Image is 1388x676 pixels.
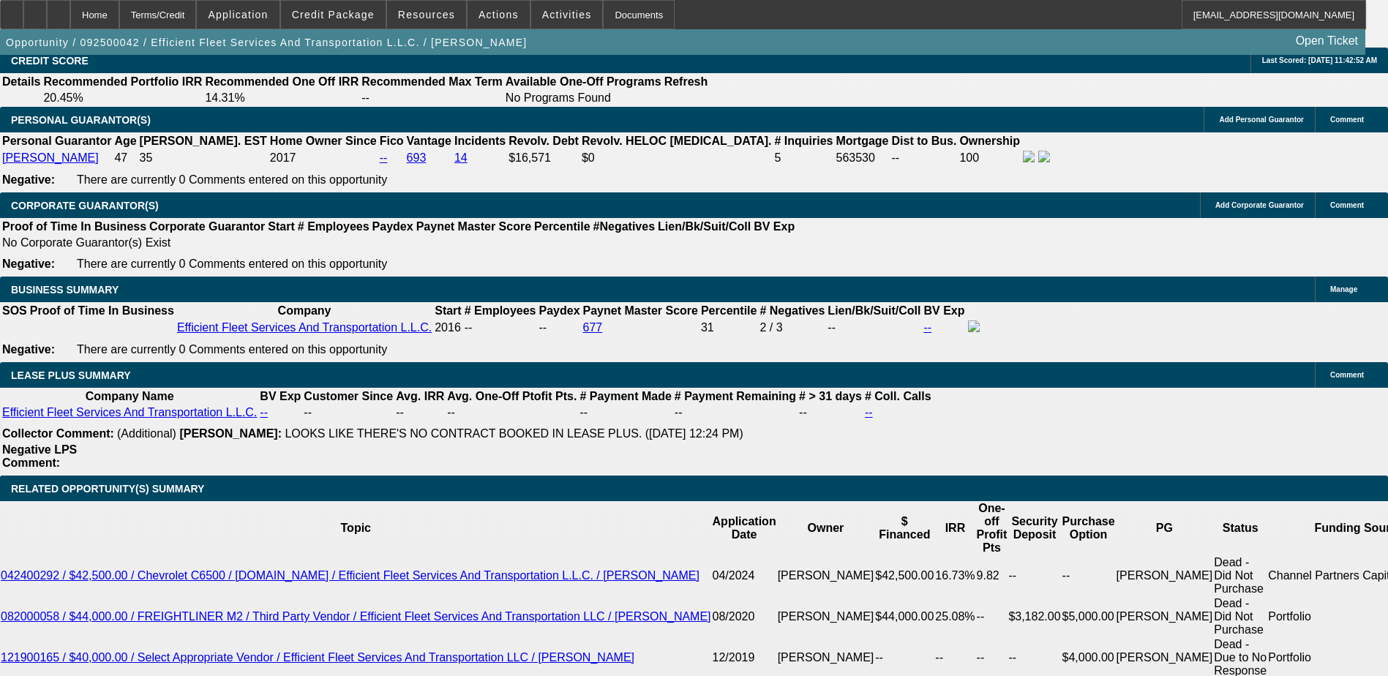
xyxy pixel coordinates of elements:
b: Start [435,304,461,317]
td: 04/2024 [712,555,777,596]
b: Dist to Bus. [892,135,957,147]
td: -- [446,405,577,420]
td: -- [798,405,863,420]
a: Efficient Fleet Services And Transportation L.L.C. [2,406,257,418]
td: 16.73% [934,555,975,596]
b: Start [268,220,294,233]
b: BV Exp [754,220,795,233]
b: Personal Guarantor [2,135,111,147]
a: -- [865,406,873,418]
td: 2016 [434,320,462,336]
td: 100 [959,150,1021,166]
span: (Additional) [117,427,176,440]
span: Opportunity / 092500042 / Efficient Fleet Services And Transportation L.L.C. / [PERSON_NAME] [6,37,527,48]
b: Revolv. Debt [509,135,579,147]
th: One-off Profit Pts [976,501,1008,555]
b: Percentile [701,304,757,317]
td: -- [579,405,672,420]
b: # Negatives [759,304,825,317]
td: -- [538,320,580,336]
div: 2 / 3 [759,321,825,334]
span: CREDIT SCORE [11,55,89,67]
th: SOS [1,304,28,318]
span: Application [208,9,268,20]
b: # Employees [298,220,369,233]
td: $0 [581,150,773,166]
b: Customer Since [304,390,393,402]
td: [PERSON_NAME] [1116,596,1214,637]
span: Manage [1330,285,1357,293]
a: Efficient Fleet Services And Transportation L.L.C. [177,321,432,334]
div: 31 [701,321,757,334]
b: # Inquiries [774,135,833,147]
span: Add Personal Guarantor [1219,116,1304,124]
a: 677 [583,321,603,334]
span: Credit Package [292,9,375,20]
span: Comment [1330,116,1364,124]
span: RELATED OPPORTUNITY(S) SUMMARY [11,483,204,495]
span: Actions [479,9,519,20]
th: Owner [777,501,875,555]
span: Last Scored: [DATE] 11:42:52 AM [1262,56,1377,64]
a: 042400292 / $42,500.00 / Chevrolet C6500 / [DOMAIN_NAME] / Efficient Fleet Services And Transport... [1,569,699,582]
a: -- [260,406,268,418]
a: 121900165 / $40,000.00 / Select Appropriate Vendor / Efficient Fleet Services And Transportation ... [1,651,634,664]
span: Comment [1330,201,1364,209]
img: linkedin-icon.png [1038,151,1050,162]
b: # Employees [465,304,536,317]
td: 9.82 [976,555,1008,596]
td: Dead - Did Not Purchase [1213,596,1267,637]
th: Application Date [712,501,777,555]
b: Home Owner Since [270,135,377,147]
b: Ownership [959,135,1020,147]
span: There are currently 0 Comments entered on this opportunity [77,343,387,356]
td: [PERSON_NAME] [1116,555,1214,596]
button: Activities [531,1,603,29]
th: $ Financed [874,501,934,555]
b: Revolv. HELOC [MEDICAL_DATA]. [582,135,772,147]
td: -- [1062,555,1116,596]
b: Lien/Bk/Suit/Coll [828,304,920,317]
td: 563530 [836,150,890,166]
span: LOOKS LIKE THERE'S NO CONTRACT BOOKED IN LEASE PLUS. ([DATE] 12:24 PM) [285,427,743,440]
td: $5,000.00 [1062,596,1116,637]
b: Paynet Master Score [583,304,698,317]
b: #Negatives [593,220,656,233]
b: # > 31 days [799,390,862,402]
td: $44,000.00 [874,596,934,637]
td: 5 [773,150,833,166]
span: LEASE PLUS SUMMARY [11,369,131,381]
b: Percentile [534,220,590,233]
b: # Payment Made [579,390,671,402]
td: -- [827,320,921,336]
span: There are currently 0 Comments entered on this opportunity [77,258,387,270]
b: Company Name [86,390,174,402]
b: Collector Comment: [2,427,114,440]
img: facebook-icon.png [1023,151,1035,162]
span: Comment [1330,371,1364,379]
button: Credit Package [281,1,386,29]
td: -- [361,91,503,105]
b: Company [278,304,331,317]
b: Corporate Guarantor [149,220,265,233]
b: Paydex [539,304,579,317]
button: Resources [387,1,466,29]
th: PG [1116,501,1214,555]
td: $16,571 [508,150,579,166]
img: facebook-icon.png [968,320,980,332]
th: Recommended Portfolio IRR [42,75,203,89]
b: Fico [380,135,404,147]
b: Negative: [2,258,55,270]
td: 08/2020 [712,596,777,637]
b: Avg. One-Off Ptofit Pts. [447,390,577,402]
td: [PERSON_NAME] [777,596,875,637]
td: -- [303,405,394,420]
td: 47 [113,150,137,166]
th: Refresh [664,75,709,89]
td: -- [395,405,445,420]
td: $3,182.00 [1008,596,1061,637]
a: [PERSON_NAME] [2,151,99,164]
b: Avg. IRR [396,390,444,402]
td: Dead - Did Not Purchase [1213,555,1267,596]
td: 20.45% [42,91,203,105]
